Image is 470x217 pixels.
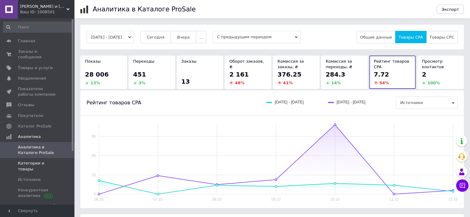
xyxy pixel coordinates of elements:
span: Аналитика [18,134,41,140]
button: Вчера [171,31,196,43]
span: Конкурентная аналитика [18,187,57,198]
span: Источники [396,97,458,109]
text: 20 [92,173,96,177]
text: 06.10 [94,197,104,202]
span: Просмотр контактов [422,59,444,69]
text: 11.10 [389,197,399,202]
span: 41 % [283,81,293,85]
text: 07.10 [153,197,163,202]
span: Заказы и сообщения [18,49,57,60]
span: 7.72 [374,71,389,78]
span: Инструменты веб-аналитики [18,203,57,215]
text: 0 [94,192,96,196]
span: Комиссия за переходы, ₴ [326,59,352,69]
span: 13 [181,78,190,85]
span: 284.3 [326,71,345,78]
span: Товары CPC [430,35,454,40]
span: 3 % [139,81,146,85]
button: Сегодня [140,31,171,43]
span: Уведомления [18,76,46,81]
span: 28 006 [85,71,109,78]
span: Товары и услуги [18,65,53,71]
span: Отзывы [18,102,34,108]
button: Общие данные [357,31,395,43]
span: НАТАН и К. [20,4,66,9]
span: 54 % [379,81,389,85]
span: С предыдущим периодом [213,31,301,43]
text: 60 [92,134,96,139]
span: Каталог ProSale [18,123,51,129]
span: Экспорт [442,7,459,12]
span: Вчера [177,35,190,40]
span: Источники [18,177,40,182]
input: Поиск [3,22,73,33]
button: Чат с покупателем [456,179,468,192]
span: Категории и товары [18,161,57,172]
text: 10.10 [330,197,340,202]
span: Покупатели [18,113,43,119]
span: 48 % [235,81,244,85]
span: Рейтинг товаров CPA [374,59,409,69]
span: Товары CPA [399,35,423,40]
button: Экспорт [437,5,464,14]
span: 13 % [91,81,100,85]
h1: Аналитика в Каталоге ProSale [93,6,196,13]
span: ... [199,35,203,40]
text: 40 [92,153,96,158]
span: Аналитика в Каталоге ProSale [18,144,57,156]
span: 2 [422,71,426,78]
button: Товары CPC [426,31,458,43]
span: Комиссия за заказы, ₴ [277,59,304,69]
button: [DATE] - [DATE] [87,31,134,43]
span: Заказы [181,59,197,64]
span: Показы [85,59,101,64]
span: Оборот заказов, ₴ [229,59,264,69]
span: 14 % [331,81,341,85]
text: 12.10 [448,197,458,202]
span: 2 161 [229,71,249,78]
span: Переходы [133,59,155,64]
span: 100 % [427,81,440,85]
span: 376.25 [277,71,301,78]
div: Ваш ID: 1008501 [20,9,74,15]
span: Общие данные [360,35,392,40]
span: Сегодня [147,35,164,40]
span: 451 [133,71,146,78]
button: ... [196,31,206,43]
span: Показатели работы компании [18,86,57,97]
span: Главная [18,38,35,44]
text: 09.10 [271,197,281,202]
text: 08.10 [212,197,222,202]
button: Товары CPA [395,31,426,43]
span: Рейтинг товаров CPA [87,99,141,106]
